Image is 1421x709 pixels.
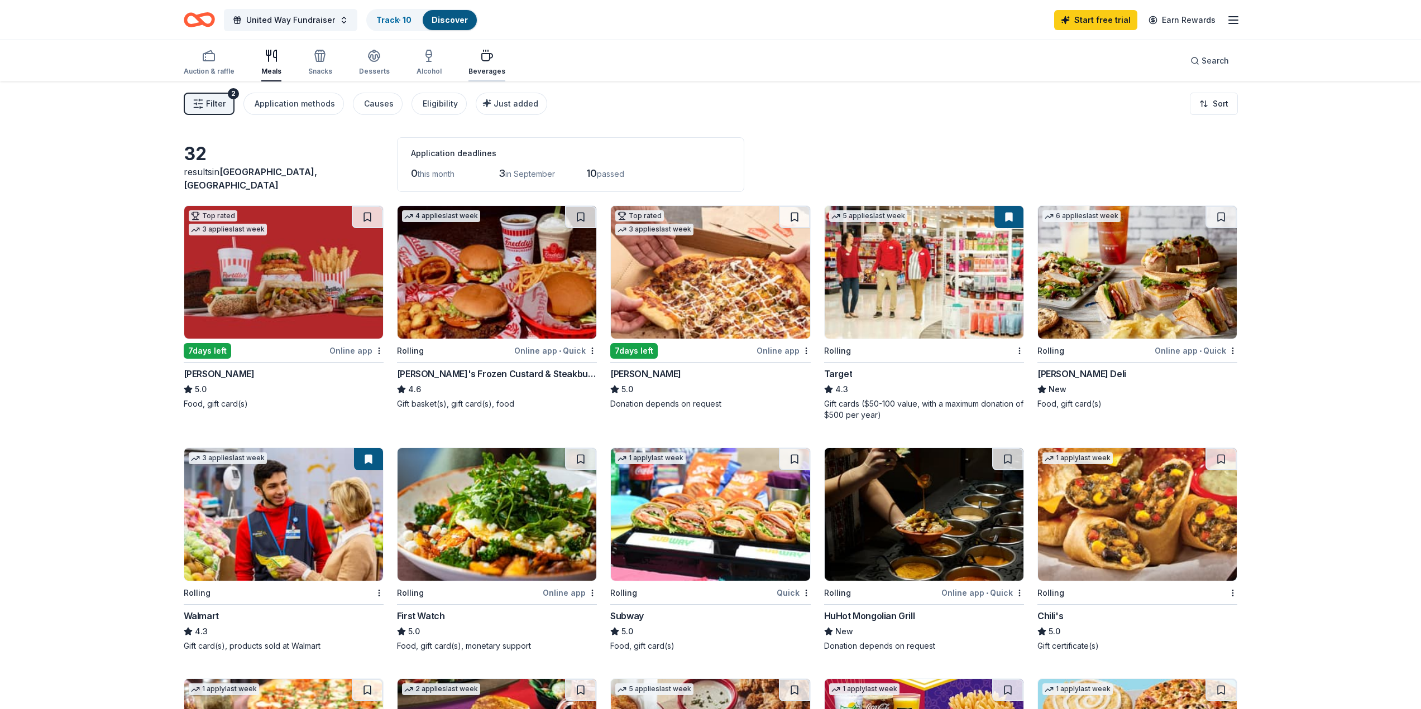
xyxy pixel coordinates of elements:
span: this month [418,169,454,179]
div: Gift basket(s), gift card(s), food [397,398,597,409]
div: 6 applies last week [1042,210,1121,222]
a: Discover [432,15,468,25]
button: United Way Fundraiser [224,9,357,31]
button: Application methods [243,93,344,115]
div: Online app [757,344,811,358]
div: Food, gift card(s) [610,640,810,652]
a: Earn Rewards [1142,10,1222,30]
span: Sort [1213,97,1228,110]
img: Image for Freddy's Frozen Custard & Steakburgers [398,206,596,339]
button: Snacks [308,45,332,81]
div: Top rated [189,210,237,221]
div: 2 [228,88,239,99]
span: • [559,346,561,355]
div: Rolling [824,344,851,358]
div: 2 applies last week [402,683,480,695]
a: Image for McAlister's Deli6 applieslast weekRollingOnline app•Quick[PERSON_NAME] DeliNewFood, gif... [1037,205,1237,409]
span: 4.3 [195,625,208,638]
div: 1 apply last week [829,683,900,695]
div: Top rated [615,210,664,221]
button: Meals [261,45,281,81]
div: 1 apply last week [1042,452,1113,464]
span: 4.3 [835,383,848,396]
div: First Watch [397,609,445,623]
span: 3 [499,167,505,179]
span: 5.0 [195,383,207,396]
div: 3 applies last week [615,224,693,235]
div: Online app Quick [1155,344,1237,358]
div: Gift card(s), products sold at Walmart [184,640,384,652]
div: Gift certificate(s) [1037,640,1237,652]
img: Image for Chili's [1038,448,1237,581]
a: Home [184,7,215,33]
div: 3 applies last week [189,452,267,464]
span: Just added [494,99,538,108]
div: HuHot Mongolian Grill [824,609,915,623]
div: [PERSON_NAME]'s Frozen Custard & Steakburgers [397,367,597,380]
div: 1 apply last week [1042,683,1113,695]
div: Rolling [184,586,210,600]
a: Image for Target5 applieslast weekRollingTarget4.3Gift cards ($50-100 value, with a maximum donat... [824,205,1024,421]
button: Alcohol [417,45,442,81]
div: Alcohol [417,67,442,76]
img: Image for Target [825,206,1023,339]
span: 10 [586,167,597,179]
div: results [184,165,384,192]
span: 4.6 [408,383,421,396]
div: Quick [777,586,811,600]
div: [PERSON_NAME] Deli [1037,367,1126,380]
div: Food, gift card(s) [184,398,384,409]
div: 7 days left [184,343,231,359]
div: Snacks [308,67,332,76]
span: in September [505,169,555,179]
img: Image for Walmart [184,448,383,581]
img: Image for Subway [611,448,810,581]
span: 5.0 [1049,625,1060,638]
div: Causes [364,97,394,110]
div: 3 applies last week [189,224,267,235]
img: Image for Casey's [611,206,810,339]
button: Beverages [468,45,505,81]
div: Donation depends on request [824,640,1024,652]
span: [GEOGRAPHIC_DATA], [GEOGRAPHIC_DATA] [184,166,317,191]
div: Meals [261,67,281,76]
div: 5 applies last week [615,683,693,695]
div: Rolling [397,344,424,358]
div: Desserts [359,67,390,76]
div: 1 apply last week [189,683,259,695]
span: New [835,625,853,638]
button: Search [1181,50,1238,72]
button: Just added [476,93,547,115]
div: Chili's [1037,609,1063,623]
div: [PERSON_NAME] [184,367,255,380]
button: Filter2 [184,93,235,115]
span: 5.0 [621,383,633,396]
div: Target [824,367,853,380]
span: Filter [206,97,226,110]
a: Image for HuHot Mongolian GrillRollingOnline app•QuickHuHot Mongolian GrillNewDonation depends on... [824,447,1024,652]
div: 4 applies last week [402,210,480,222]
div: Beverages [468,67,505,76]
div: Rolling [1037,344,1064,358]
div: 7 days left [610,343,658,359]
div: Eligibility [423,97,458,110]
a: Image for First WatchRollingOnline appFirst Watch5.0Food, gift card(s), monetary support [397,447,597,652]
div: Online app Quick [941,586,1024,600]
button: Sort [1190,93,1238,115]
div: Subway [610,609,644,623]
div: Rolling [824,586,851,600]
a: Start free trial [1054,10,1137,30]
button: Causes [353,93,403,115]
span: • [1200,346,1202,355]
div: 1 apply last week [615,452,686,464]
span: 0 [411,167,418,179]
a: Image for Freddy's Frozen Custard & Steakburgers4 applieslast weekRollingOnline app•Quick[PERSON_... [397,205,597,409]
button: Desserts [359,45,390,81]
span: 5.0 [408,625,420,638]
span: 5.0 [621,625,633,638]
a: Image for Chili's1 applylast weekRollingChili's5.0Gift certificate(s) [1037,447,1237,652]
span: in [184,166,317,191]
div: Gift cards ($50-100 value, with a maximum donation of $500 per year) [824,398,1024,421]
div: Online app [543,586,597,600]
a: Image for Subway1 applylast weekRollingQuickSubway5.0Food, gift card(s) [610,447,810,652]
